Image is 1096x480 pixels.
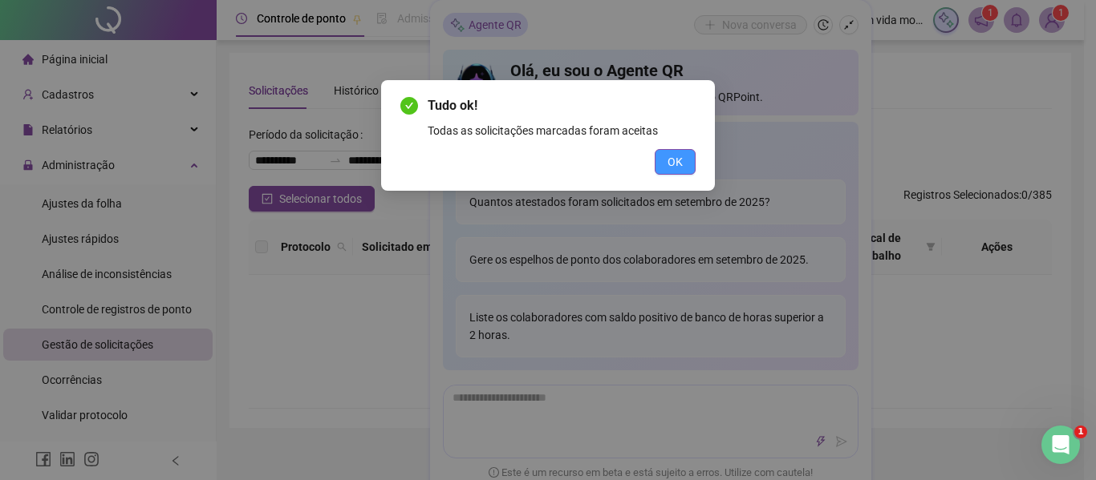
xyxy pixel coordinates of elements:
[400,97,418,115] span: check-circle
[428,122,696,139] div: Todas as solicitações marcadas foram aceitas
[668,153,683,171] span: OK
[1041,426,1080,464] iframe: Intercom live chat
[1074,426,1087,438] span: 1
[428,96,696,115] span: Tudo ok!
[655,149,696,175] button: OK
